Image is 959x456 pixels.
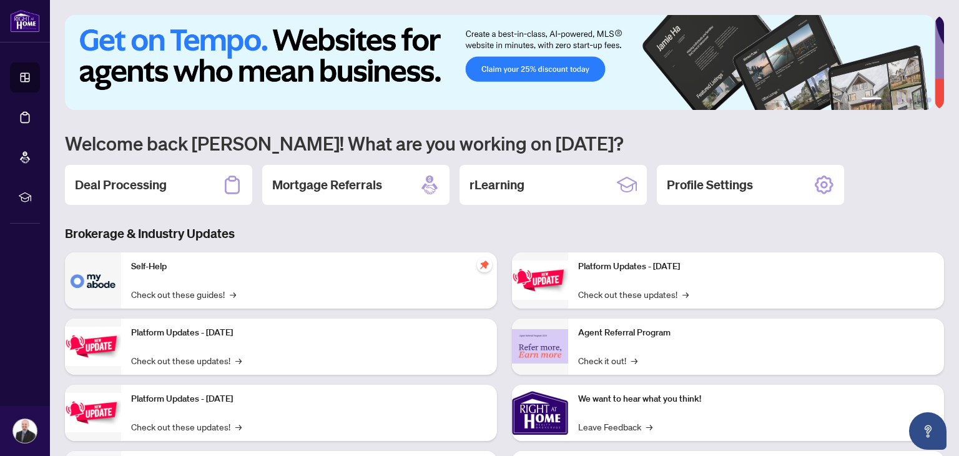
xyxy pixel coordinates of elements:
[131,420,242,434] a: Check out these updates!→
[131,260,487,274] p: Self-Help
[909,412,947,450] button: Open asap
[682,287,689,301] span: →
[887,97,892,102] button: 2
[578,287,689,301] a: Check out these updates!→
[667,176,753,194] h2: Profile Settings
[272,176,382,194] h2: Mortgage Referrals
[131,392,487,406] p: Platform Updates - [DATE]
[578,420,652,434] a: Leave Feedback→
[917,97,922,102] button: 5
[578,392,934,406] p: We want to hear what you think!
[470,176,524,194] h2: rLearning
[65,252,121,309] img: Self-Help
[65,131,944,155] h1: Welcome back [PERSON_NAME]! What are you working on [DATE]?
[578,354,637,367] a: Check it out!→
[631,354,637,367] span: →
[578,326,934,340] p: Agent Referral Program
[862,97,882,102] button: 1
[927,97,932,102] button: 6
[512,260,568,300] img: Platform Updates - June 23, 2025
[65,15,935,110] img: Slide 0
[578,260,934,274] p: Platform Updates - [DATE]
[131,354,242,367] a: Check out these updates!→
[512,329,568,364] img: Agent Referral Program
[646,420,652,434] span: →
[65,225,944,242] h3: Brokerage & Industry Updates
[131,287,236,301] a: Check out these guides!→
[131,326,487,340] p: Platform Updates - [DATE]
[907,97,912,102] button: 4
[13,419,37,443] img: Profile Icon
[65,327,121,366] img: Platform Updates - September 16, 2025
[477,257,492,272] span: pushpin
[65,393,121,432] img: Platform Updates - July 21, 2025
[512,385,568,441] img: We want to hear what you think!
[235,354,242,367] span: →
[235,420,242,434] span: →
[75,176,167,194] h2: Deal Processing
[897,97,902,102] button: 3
[10,9,40,32] img: logo
[230,287,236,301] span: →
